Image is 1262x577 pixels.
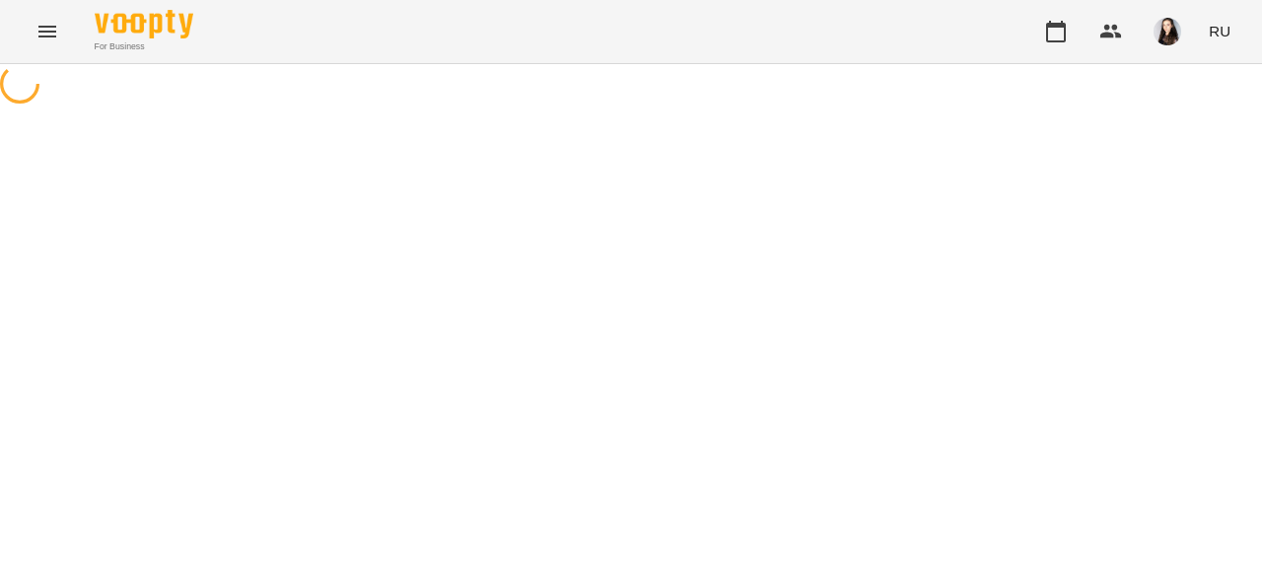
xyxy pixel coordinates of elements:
[95,40,193,53] span: For Business
[1154,18,1181,45] img: 2b2a3de146a5ec26e86268bda89e9924.jpeg
[1201,13,1238,49] button: RU
[24,8,71,55] button: Menu
[95,10,193,38] img: Voopty Logo
[1209,21,1230,41] span: RU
